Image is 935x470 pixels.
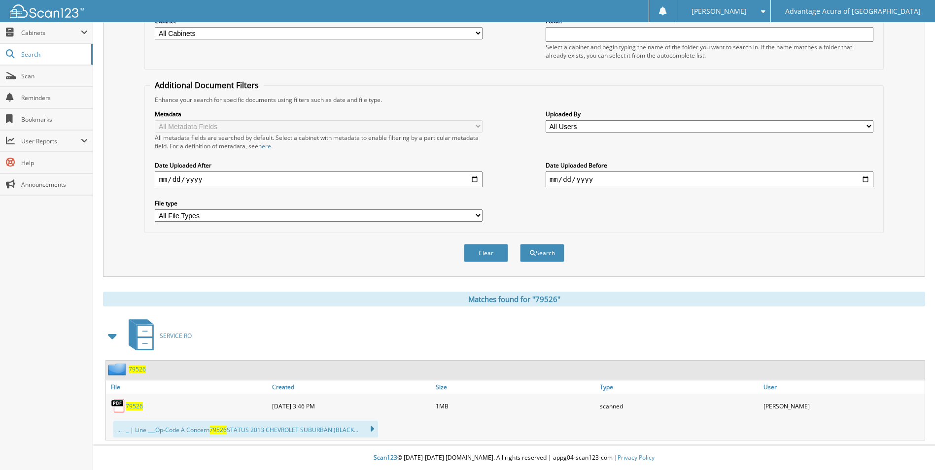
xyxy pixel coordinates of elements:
span: User Reports [21,137,81,145]
a: Type [597,380,761,394]
button: Search [520,244,564,262]
div: ... . _ | Line ___Op-Code A Concern STATUS 2013 CHEVROLET SUBURBAN (BLACK... [113,421,378,437]
span: Reminders [21,94,88,102]
span: Announcements [21,180,88,189]
input: end [546,171,873,187]
a: Privacy Policy [618,453,655,462]
div: Enhance your search for specific documents using filters such as date and file type. [150,96,878,104]
button: Clear [464,244,508,262]
a: File [106,380,270,394]
img: PDF.png [111,399,126,413]
span: Scan123 [374,453,397,462]
span: Cabinets [21,29,81,37]
div: Select a cabinet and begin typing the name of the folder you want to search in. If the name match... [546,43,873,60]
span: [PERSON_NAME] [692,8,747,14]
span: 79526 [209,426,227,434]
a: here [258,142,271,150]
div: scanned [597,396,761,416]
div: All metadata fields are searched by default. Select a cabinet with metadata to enable filtering b... [155,134,483,150]
span: Search [21,50,86,59]
a: 79526 [129,365,146,373]
span: Help [21,159,88,167]
a: User [761,380,925,394]
span: Bookmarks [21,115,88,124]
a: Created [270,380,433,394]
span: Advantage Acura of [GEOGRAPHIC_DATA] [785,8,921,14]
a: SERVICE RO [123,316,192,355]
div: [DATE] 3:46 PM [270,396,433,416]
label: File type [155,199,483,207]
input: start [155,171,483,187]
div: [PERSON_NAME] [761,396,925,416]
label: Date Uploaded After [155,161,483,169]
img: scan123-logo-white.svg [10,4,84,18]
div: Matches found for "79526" [103,292,925,306]
legend: Additional Document Filters [150,80,264,91]
label: Date Uploaded Before [546,161,873,169]
label: Uploaded By [546,110,873,118]
div: © [DATE]-[DATE] [DOMAIN_NAME]. All rights reserved | appg04-scan123-com | [93,446,935,470]
span: SERVICE RO [160,332,192,340]
a: Size [433,380,597,394]
iframe: Chat Widget [886,423,935,470]
img: folder2.png [108,363,129,375]
span: Scan [21,72,88,80]
a: 79526 [126,402,143,410]
div: 1MB [433,396,597,416]
label: Metadata [155,110,483,118]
